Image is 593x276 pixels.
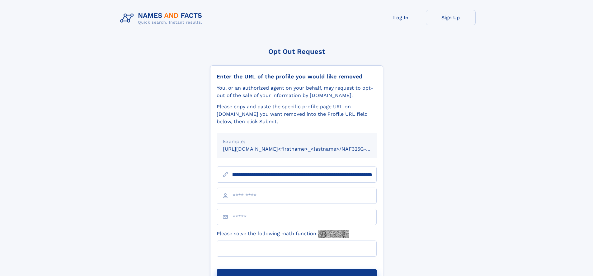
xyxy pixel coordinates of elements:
[217,103,377,125] div: Please copy and paste the specific profile page URL on [DOMAIN_NAME] you want removed into the Pr...
[118,10,207,27] img: Logo Names and Facts
[426,10,476,25] a: Sign Up
[217,84,377,99] div: You, or an authorized agent on your behalf, may request to opt-out of the sale of your informatio...
[376,10,426,25] a: Log In
[223,146,388,152] small: [URL][DOMAIN_NAME]<firstname>_<lastname>/NAF325G-xxxxxxxx
[210,48,383,55] div: Opt Out Request
[217,230,349,238] label: Please solve the following math function:
[223,138,370,145] div: Example:
[217,73,377,80] div: Enter the URL of the profile you would like removed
